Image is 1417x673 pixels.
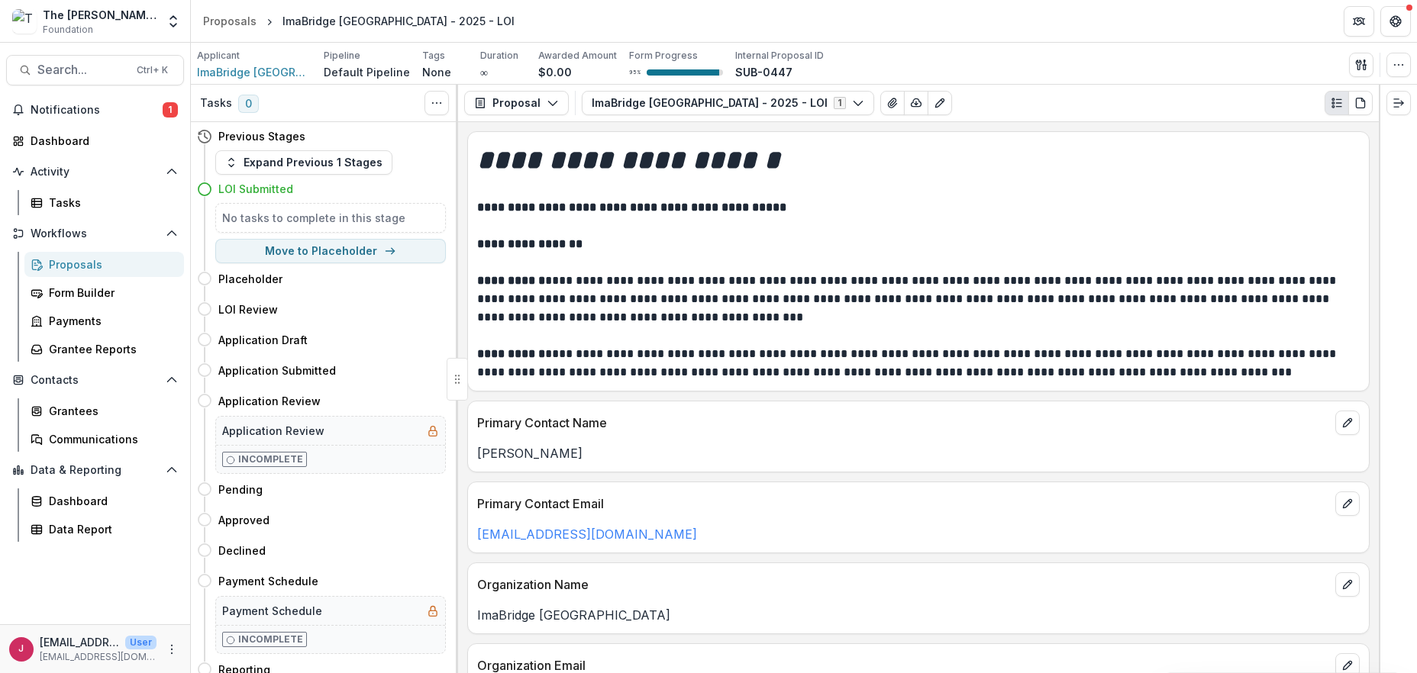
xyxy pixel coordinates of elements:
[163,640,181,659] button: More
[49,521,172,537] div: Data Report
[134,62,171,79] div: Ctrl + K
[538,49,617,63] p: Awarded Amount
[31,104,163,117] span: Notifications
[24,252,184,277] a: Proposals
[6,55,184,85] button: Search...
[31,133,172,149] div: Dashboard
[218,362,336,378] h4: Application Submitted
[582,91,874,115] button: ImaBridge [GEOGRAPHIC_DATA] - 2025 - LOI1
[928,91,952,115] button: Edit as form
[218,128,305,144] h4: Previous Stages
[218,271,282,287] h4: Placeholder
[464,91,569,115] button: Proposal
[218,543,266,559] h4: Declined
[477,575,1329,594] p: Organization Name
[49,493,172,509] div: Dashboard
[218,332,308,348] h4: Application Draft
[49,403,172,419] div: Grantees
[24,398,184,423] a: Grantees
[197,64,311,80] a: ImaBridge [GEOGRAPHIC_DATA]
[477,606,1360,624] p: ImaBridge [GEOGRAPHIC_DATA]
[218,181,293,197] h4: LOI Submitted
[324,49,360,63] p: Pipeline
[49,195,172,211] div: Tasks
[24,308,184,333] a: Payments
[24,427,184,452] a: Communications
[49,285,172,301] div: Form Builder
[6,368,184,392] button: Open Contacts
[629,49,698,63] p: Form Progress
[222,603,322,619] h5: Payment Schedule
[218,301,278,317] h4: LOI Review
[24,280,184,305] a: Form Builder
[222,210,439,226] h5: No tasks to complete in this stage
[477,444,1360,462] p: [PERSON_NAME]
[218,393,321,409] h4: Application Review
[24,488,184,514] a: Dashboard
[480,49,518,63] p: Duration
[1335,491,1360,516] button: edit
[6,159,184,184] button: Open Activity
[222,423,324,439] h5: Application Review
[215,239,446,263] button: Move to Placeholder
[477,414,1329,432] p: Primary Contact Name
[203,13,257,29] div: Proposals
[49,256,172,272] div: Proposals
[197,49,240,63] p: Applicant
[215,150,392,175] button: Expand Previous 1 Stages
[49,313,172,329] div: Payments
[43,7,157,23] div: The [PERSON_NAME] Foundation
[422,49,445,63] p: Tags
[1348,91,1373,115] button: PDF view
[125,636,157,649] p: User
[477,494,1329,513] p: Primary Contact Email
[31,166,160,179] span: Activity
[538,64,572,80] p: $0.00
[24,517,184,542] a: Data Report
[197,10,263,32] a: Proposals
[238,633,303,646] p: Incomplete
[1325,91,1349,115] button: Plaintext view
[880,91,905,115] button: View Attached Files
[1386,91,1411,115] button: Expand right
[24,336,184,362] a: Grantee Reports
[1335,572,1360,597] button: edit
[629,67,641,78] p: 95 %
[424,91,449,115] button: Toggle View Cancelled Tasks
[31,464,160,477] span: Data & Reporting
[735,64,792,80] p: SUB-0447
[19,644,24,654] div: jcline@bolickfoundation.org
[1344,6,1374,37] button: Partners
[24,190,184,215] a: Tasks
[31,227,160,240] span: Workflows
[12,9,37,34] img: The Bolick Foundation
[218,481,263,498] h4: Pending
[6,98,184,122] button: Notifications1
[238,452,303,466] p: Incomplete
[422,64,451,80] p: None
[238,95,259,113] span: 0
[6,221,184,246] button: Open Workflows
[163,102,178,118] span: 1
[218,573,318,589] h4: Payment Schedule
[477,526,697,542] a: [EMAIL_ADDRESS][DOMAIN_NAME]
[31,374,160,387] span: Contacts
[200,97,232,110] h3: Tasks
[1380,6,1411,37] button: Get Help
[324,64,410,80] p: Default Pipeline
[735,49,824,63] p: Internal Proposal ID
[49,341,172,357] div: Grantee Reports
[37,63,127,77] span: Search...
[163,6,184,37] button: Open entity switcher
[480,64,488,80] p: ∞
[6,128,184,153] a: Dashboard
[40,650,157,664] p: [EMAIL_ADDRESS][DOMAIN_NAME]
[1335,411,1360,435] button: edit
[40,634,119,650] p: [EMAIL_ADDRESS][DOMAIN_NAME]
[218,512,270,528] h4: Approved
[282,13,515,29] div: ImaBridge [GEOGRAPHIC_DATA] - 2025 - LOI
[197,10,521,32] nav: breadcrumb
[49,431,172,447] div: Communications
[43,23,93,37] span: Foundation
